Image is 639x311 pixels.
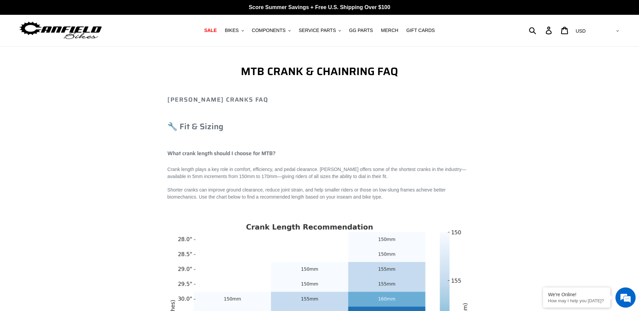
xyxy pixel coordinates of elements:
p: Shorter cranks can improve ground clearance, reduce joint strain, and help smaller riders or thos... [167,186,472,201]
img: Canfield Bikes [19,20,103,41]
div: We're Online! [548,292,605,297]
h1: MTB CRANK & CHAINRING FAQ [167,65,472,78]
p: How may I help you today? [548,298,605,303]
a: MERCH [378,26,402,35]
span: SALE [204,28,217,33]
a: GIFT CARDS [403,26,438,35]
button: SERVICE PARTS [295,26,344,35]
p: Crank length plays a key role in comfort, efficiency, and pedal clearance. [PERSON_NAME] offers s... [167,166,472,180]
button: BIKES [221,26,247,35]
a: GG PARTS [346,26,376,35]
h2: [PERSON_NAME] Cranks FAQ [167,96,472,104]
span: BIKES [225,28,238,33]
h4: What crank length should I choose for MTB? [167,150,472,157]
input: Search [533,23,550,38]
span: SERVICE PARTS [299,28,336,33]
span: GG PARTS [349,28,373,33]
span: COMPONENTS [252,28,286,33]
button: COMPONENTS [249,26,294,35]
h3: 🔧 Fit & Sizing [167,122,472,132]
span: GIFT CARDS [406,28,435,33]
a: SALE [201,26,220,35]
span: MERCH [381,28,398,33]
